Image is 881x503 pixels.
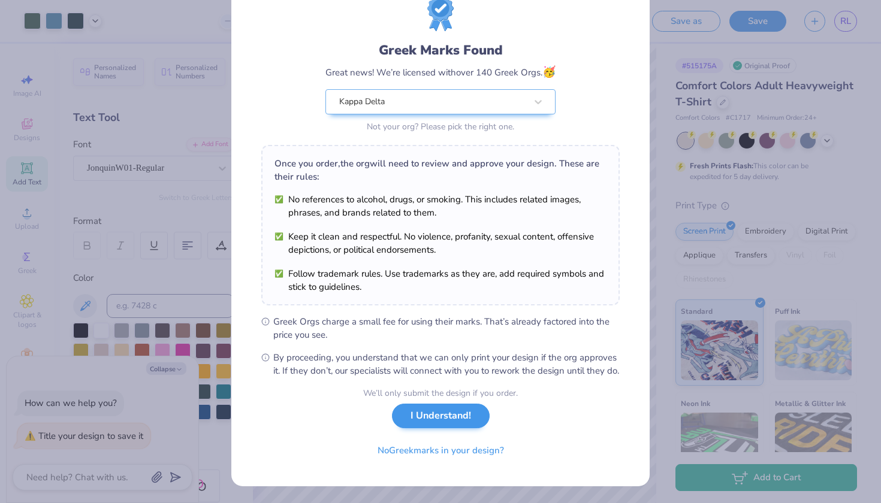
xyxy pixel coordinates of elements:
span: 🥳 [542,65,556,79]
div: We’ll only submit the design if you order. [363,387,518,399]
div: Once you order, the org will need to review and approve your design. These are their rules: [274,157,607,183]
li: Keep it clean and respectful. No violence, profanity, sexual content, offensive depictions, or po... [274,230,607,256]
button: NoGreekmarks in your design? [367,438,514,463]
span: Greek Orgs charge a small fee for using their marks. That’s already factored into the price you see. [273,315,620,341]
span: By proceeding, you understand that we can only print your design if the org approves it. If they ... [273,351,620,377]
li: Follow trademark rules. Use trademarks as they are, add required symbols and stick to guidelines. [274,267,607,293]
li: No references to alcohol, drugs, or smoking. This includes related images, phrases, and brands re... [274,193,607,219]
div: Great news! We’re licensed with over 140 Greek Orgs. [325,64,556,80]
div: Not your org? Please pick the right one. [325,120,556,133]
div: Greek Marks Found [325,41,556,60]
button: I Understand! [392,404,490,428]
